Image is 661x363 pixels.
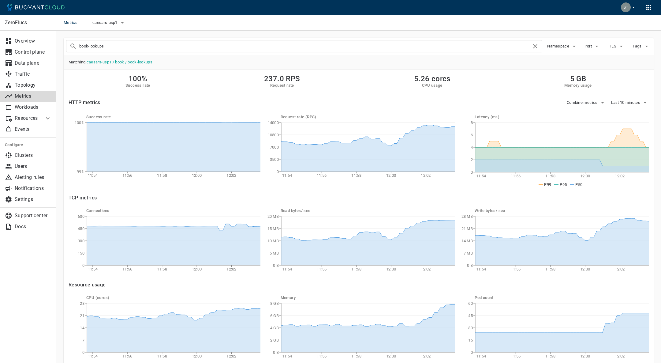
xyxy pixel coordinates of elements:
tspan: 4 GB [270,326,278,330]
p: Topology [15,82,51,88]
tspan: 11:54 [476,174,486,178]
tspan: 450 [78,226,84,231]
tspan: 0 [471,350,473,355]
button: TLS [607,42,627,51]
tspan: 7 MB [464,251,473,255]
h5: Memory usage [564,83,592,88]
tspan: 3500 [270,157,278,162]
tspan: 11:58 [351,354,361,358]
tspan: 12:00 [580,267,590,271]
tspan: 30 [469,326,473,330]
h5: CPU (cores) [86,295,260,300]
h5: Success rate [86,115,260,119]
p: Control plane [15,49,51,55]
tspan: 12:02 [226,354,237,358]
tspan: 600 [78,214,84,219]
tspan: 12:00 [192,354,202,358]
tspan: 2 [471,157,473,162]
tspan: 11:56 [511,174,521,178]
tspan: 0 [82,350,84,355]
tspan: 5 MB [269,251,278,255]
tspan: 2 GB [270,338,278,342]
h5: Configure [5,142,51,147]
tspan: 12:02 [421,354,431,358]
button: Port [583,42,602,51]
p: Resources [15,115,39,121]
button: Tags [632,42,651,51]
tspan: 11:56 [122,267,133,271]
tspan: 12:00 [192,267,202,271]
tspan: 0 B [467,263,473,268]
tspan: 10500 [267,133,279,137]
tspan: 150 [78,251,84,255]
span: P50 [575,182,582,187]
h5: Success rate [125,83,150,88]
h5: Read bytes / sec [281,208,455,213]
p: Events [15,126,51,132]
tspan: 10 MB [267,239,279,243]
span: caesars-usp1 [92,20,119,25]
tspan: 28 MB [461,214,473,219]
span: Tags [633,44,643,49]
tspan: 0 [82,263,84,268]
h2: 5.26 cores [414,74,450,83]
p: Metrics [15,93,51,99]
p: Alerting rules [15,174,51,180]
tspan: 12:00 [580,174,590,178]
tspan: 100% [75,120,84,125]
button: Last 10 minutes [611,98,649,107]
span: Combine metrics [567,100,599,105]
tspan: 7 [82,338,84,342]
span: TLS [609,44,618,49]
tspan: 11:56 [317,267,327,271]
p: Data plane [15,60,51,66]
p: ZeroFlucs [5,20,51,26]
h5: Pod count [475,295,649,300]
tspan: 12:02 [421,173,431,178]
tspan: 6 [471,133,473,137]
tspan: 12:00 [580,354,590,358]
tspan: 0 [471,170,473,175]
tspan: 20 MB [267,214,279,219]
tspan: 14 MB [461,239,473,243]
tspan: 11:56 [317,173,327,178]
h2: 100% [125,74,150,83]
button: caesars-usp1 [92,18,126,27]
tspan: 11:54 [282,354,292,358]
button: Namespace [547,42,578,51]
tspan: 11:54 [88,173,98,178]
img: Steve Gray [621,2,631,12]
tspan: 11:54 [282,267,292,271]
tspan: 11:54 [476,267,486,271]
span: Last 10 minutes [611,100,642,105]
tspan: 12:02 [615,354,625,358]
p: Support center [15,213,51,219]
h5: Latency (ms) [475,115,649,119]
tspan: 21 MB [461,226,473,231]
tspan: 11:58 [546,174,556,178]
tspan: 8 [471,120,473,125]
tspan: 12:02 [226,173,237,178]
h5: Request rate [264,83,300,88]
tspan: 11:58 [546,354,556,358]
tspan: 12:00 [386,173,396,178]
tspan: 99% [77,169,84,174]
tspan: 15 [469,338,473,342]
h4: HTTP metrics [69,100,100,106]
tspan: 12:02 [615,267,625,271]
tspan: 11:56 [122,354,133,358]
tspan: 11:58 [157,267,167,271]
tspan: 14 [80,326,84,330]
tspan: 11:54 [476,354,486,358]
p: Overview [15,38,51,44]
tspan: 21 [80,313,84,318]
p: Users [15,163,51,169]
p: Notifications [15,185,51,191]
tspan: 12:02 [421,267,431,271]
h5: Memory [281,295,455,300]
p: Clusters [15,152,51,158]
tspan: 60 [469,301,473,306]
tspan: 12:00 [386,267,396,271]
p: Settings [15,196,51,202]
tspan: 14000 [267,120,279,125]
